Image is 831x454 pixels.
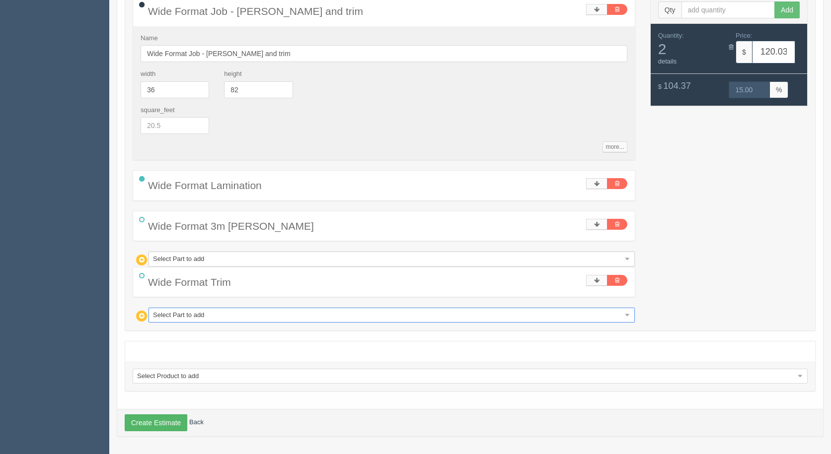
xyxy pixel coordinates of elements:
[658,58,677,65] a: details
[774,1,800,18] button: Add
[736,32,752,39] span: Price:
[149,308,635,323] a: Select Part to add
[148,220,314,232] span: Wide Format 3m [PERSON_NAME]
[658,83,662,90] span: $
[141,69,155,79] label: width
[133,369,808,384] a: Select Product to add
[148,180,262,191] span: Wide Format Lamination
[153,308,621,322] span: Select Part to add
[141,45,627,62] input: Name
[148,5,363,17] span: Wide Format Job - [PERSON_NAME] and trim
[148,276,231,288] span: Wide Format Trim
[141,117,209,134] input: 20.5
[153,252,621,266] span: Select Part to add
[125,414,187,431] button: Create Estimate
[658,32,684,39] span: Quantity:
[149,252,635,266] a: Select Part to add
[224,69,241,79] label: height
[603,141,627,152] a: more...
[658,1,681,18] span: Qty
[664,81,691,91] span: 104.37
[141,106,175,115] label: square_feet
[681,1,775,18] input: add quantity
[189,419,204,426] a: Back
[141,34,158,43] label: Name
[736,41,752,64] span: $
[770,81,788,98] span: %
[658,41,722,57] span: 2
[137,369,794,383] span: Select Product to add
